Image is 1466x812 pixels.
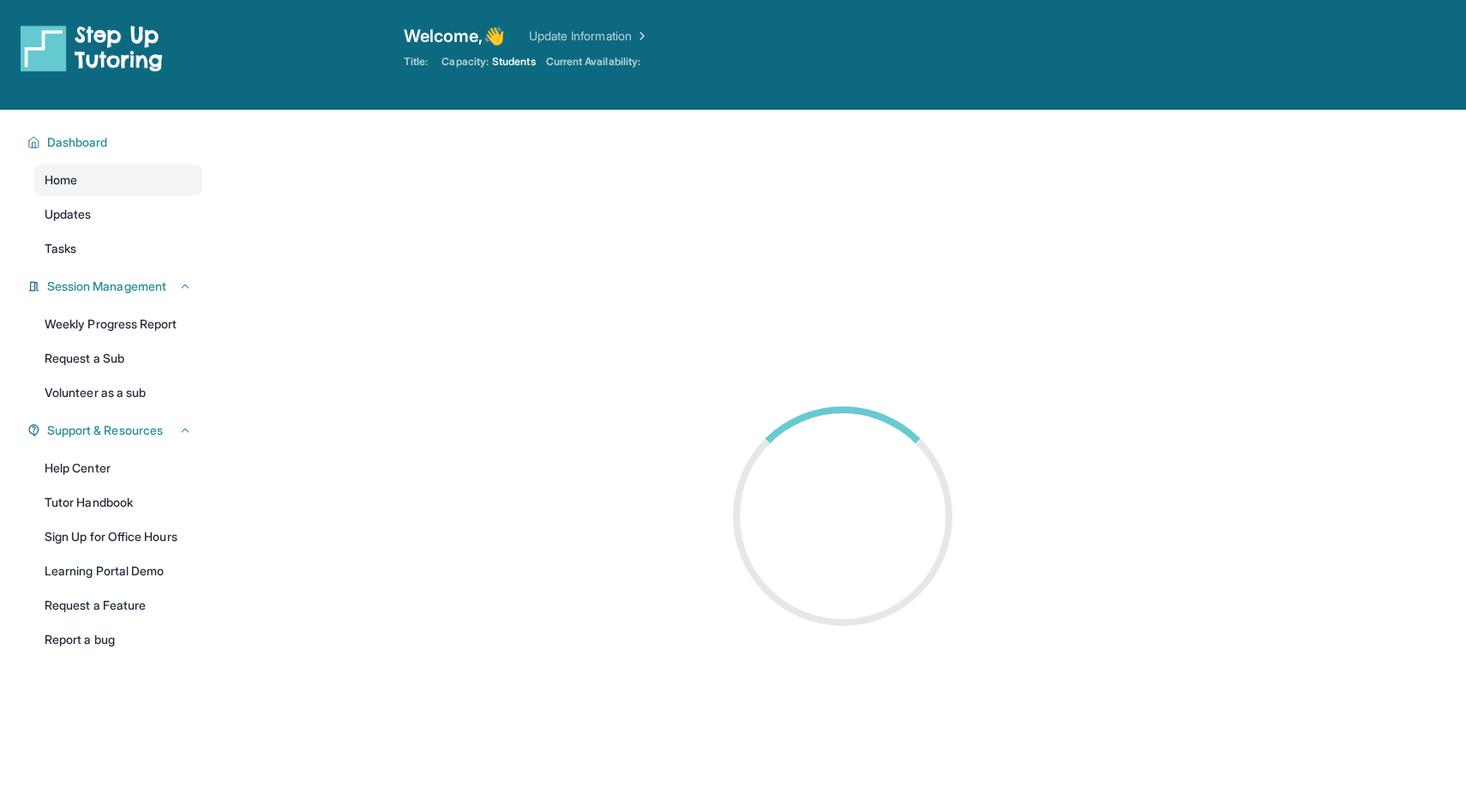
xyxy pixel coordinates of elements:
[40,422,192,439] button: Support & Resources
[34,453,202,484] a: Help Center
[40,134,192,151] button: Dashboard
[34,233,202,264] a: Tasks
[47,422,163,439] span: Support & Resources
[47,278,166,295] span: Session Management
[34,487,202,518] a: Tutor Handbook
[34,590,202,621] a: Request a Feature
[492,55,536,69] span: Students
[34,165,202,195] a: Home
[34,343,202,374] a: Request a Sub
[34,309,202,340] a: Weekly Progress Report
[632,27,649,45] img: Chevron Right
[34,377,202,408] a: Volunteer as a sub
[442,55,489,69] span: Capacity:
[34,624,202,655] a: Report a bug
[34,199,202,230] a: Updates
[21,24,163,72] img: logo
[546,55,640,69] span: Current Availability:
[404,24,505,48] span: Welcome, 👋
[45,206,92,223] span: Updates
[47,134,108,151] span: Dashboard
[34,556,202,586] a: Learning Portal Demo
[40,278,192,295] button: Session Management
[529,27,649,45] a: Update Information
[45,171,77,189] span: Home
[404,55,428,69] span: Title:
[34,521,202,552] a: Sign Up for Office Hours
[45,240,76,257] span: Tasks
